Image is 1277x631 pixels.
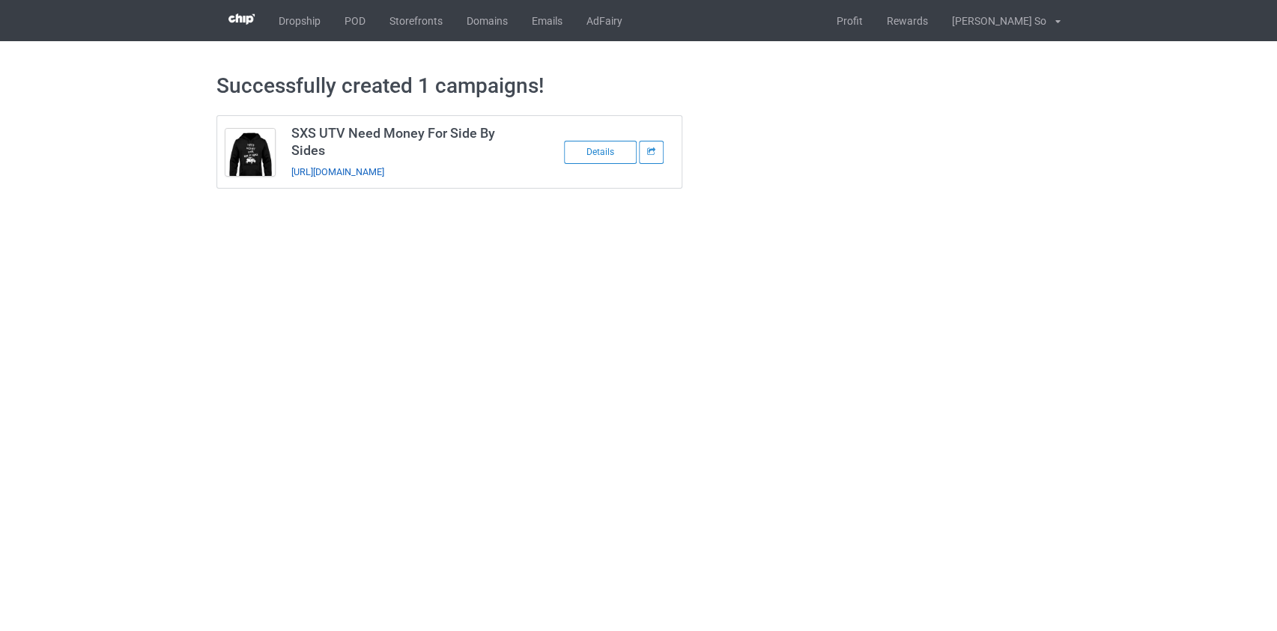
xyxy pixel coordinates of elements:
[216,73,1061,100] h1: Successfully created 1 campaigns!
[564,141,637,164] div: Details
[291,166,384,177] a: [URL][DOMAIN_NAME]
[228,13,255,25] img: 3d383065fc803cdd16c62507c020ddf8.png
[564,145,639,157] a: Details
[291,124,528,159] h3: SXS UTV Need Money For Side By Sides
[940,2,1046,40] div: [PERSON_NAME] So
